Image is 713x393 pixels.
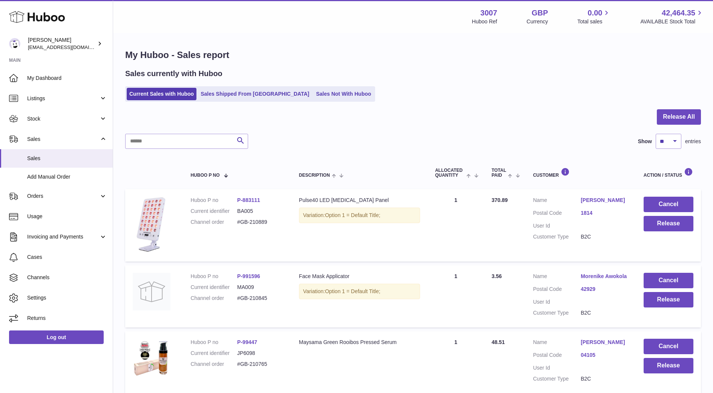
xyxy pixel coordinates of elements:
[435,168,465,178] span: ALLOCATED Quantity
[190,284,237,291] dt: Current identifier
[533,375,581,382] dt: Customer Type
[644,358,693,373] button: Release
[237,208,284,215] dd: BA005
[492,273,502,279] span: 3.56
[640,18,704,25] span: AVAILABLE Stock Total
[644,197,693,212] button: Cancel
[190,339,237,346] dt: Huboo P no
[125,69,222,79] h2: Sales currently with Huboo
[27,213,107,220] span: Usage
[533,209,581,219] dt: Postal Code
[428,265,484,328] td: 1
[581,197,629,204] a: [PERSON_NAME]
[299,273,420,280] div: Face Mask Applicator
[27,294,107,301] span: Settings
[27,173,107,180] span: Add Manual Order
[190,295,237,302] dt: Channel order
[533,352,581,361] dt: Postal Code
[299,208,420,223] div: Variation:
[28,44,111,50] span: [EMAIL_ADDRESS][DOMAIN_NAME]
[480,8,497,18] strong: 3007
[299,339,420,346] div: Maysama Green Rooibos Pressed Serum
[581,286,629,293] a: 42929
[237,284,284,291] dd: MA009
[9,330,104,344] a: Log out
[644,292,693,307] button: Release
[638,138,652,145] label: Show
[581,233,629,240] dd: B2C
[533,233,581,240] dt: Customer Type
[133,197,170,252] img: 30071705049774.JPG
[685,138,701,145] span: entries
[237,350,284,357] dd: JP6098
[581,352,629,359] a: 04105
[492,168,506,178] span: Total paid
[237,361,284,368] dd: #GB-210765
[533,222,581,229] dt: User Id
[190,219,237,226] dt: Channel order
[27,274,107,281] span: Channels
[313,88,374,100] a: Sales Not With Huboo
[198,88,312,100] a: Sales Shipped From [GEOGRAPHIC_DATA]
[644,273,693,288] button: Cancel
[533,168,629,178] div: Customer
[533,273,581,282] dt: Name
[27,233,99,240] span: Invoicing and Payments
[125,49,701,61] h1: My Huboo - Sales report
[237,273,260,279] a: P-991596
[133,339,170,376] img: 30071627552388.png
[190,350,237,357] dt: Current identifier
[472,18,497,25] div: Huboo Ref
[325,288,380,294] span: Option 1 = Default Title;
[577,18,611,25] span: Total sales
[644,168,693,178] div: Action / Status
[533,197,581,206] dt: Name
[237,219,284,226] dd: #GB-210889
[533,298,581,306] dt: User Id
[133,273,170,310] img: no-photo.jpg
[533,364,581,372] dt: User Id
[581,309,629,317] dd: B2C
[27,115,99,122] span: Stock
[190,273,237,280] dt: Huboo P no
[28,37,96,51] div: [PERSON_NAME]
[640,8,704,25] a: 42,464.35 AVAILABLE Stock Total
[190,208,237,215] dt: Current identifier
[532,8,548,18] strong: GBP
[492,339,505,345] span: 48.51
[644,339,693,354] button: Cancel
[27,136,99,143] span: Sales
[527,18,548,25] div: Currency
[533,286,581,295] dt: Postal Code
[190,197,237,204] dt: Huboo P no
[533,309,581,317] dt: Customer Type
[299,284,420,299] div: Variation:
[325,212,380,218] span: Option 1 = Default Title;
[657,109,701,125] button: Release All
[581,209,629,217] a: 1814
[237,295,284,302] dd: #GB-210845
[581,273,629,280] a: Morenike Awokola
[190,361,237,368] dt: Channel order
[662,8,695,18] span: 42,464.35
[428,189,484,261] td: 1
[299,197,420,204] div: Pulse40 LED [MEDICAL_DATA] Panel
[588,8,603,18] span: 0.00
[492,197,508,203] span: 370.89
[581,375,629,382] dd: B2C
[27,95,99,102] span: Listings
[9,38,20,49] img: bevmay@maysama.com
[27,193,99,200] span: Orders
[237,339,257,345] a: P-99447
[644,216,693,231] button: Release
[581,339,629,346] a: [PERSON_NAME]
[27,315,107,322] span: Returns
[577,8,611,25] a: 0.00 Total sales
[533,339,581,348] dt: Name
[237,197,260,203] a: P-883111
[27,254,107,261] span: Cases
[27,75,107,82] span: My Dashboard
[299,173,330,178] span: Description
[27,155,107,162] span: Sales
[190,173,219,178] span: Huboo P no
